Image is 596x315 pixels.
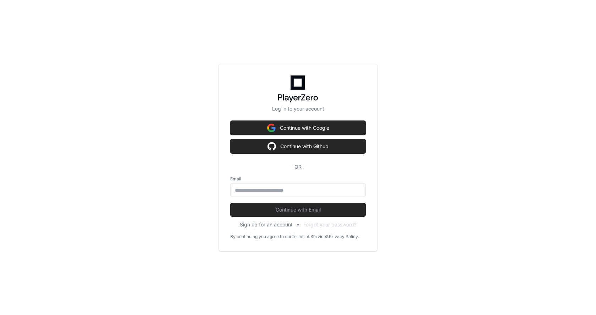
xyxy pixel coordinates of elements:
button: Continue with Google [230,121,366,135]
span: Continue with Email [230,206,366,213]
a: Terms of Service [292,234,326,240]
label: Email [230,176,366,182]
button: Forgot your password? [303,221,357,228]
div: By continuing you agree to our [230,234,292,240]
a: Privacy Policy. [329,234,359,240]
span: OR [292,163,304,170]
img: Sign in with google [267,121,276,135]
img: Sign in with google [267,139,276,153]
button: Continue with Email [230,203,366,217]
div: & [326,234,329,240]
button: Continue with Github [230,139,366,153]
p: Log in to your account [230,105,366,112]
button: Sign up for an account [240,221,293,228]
